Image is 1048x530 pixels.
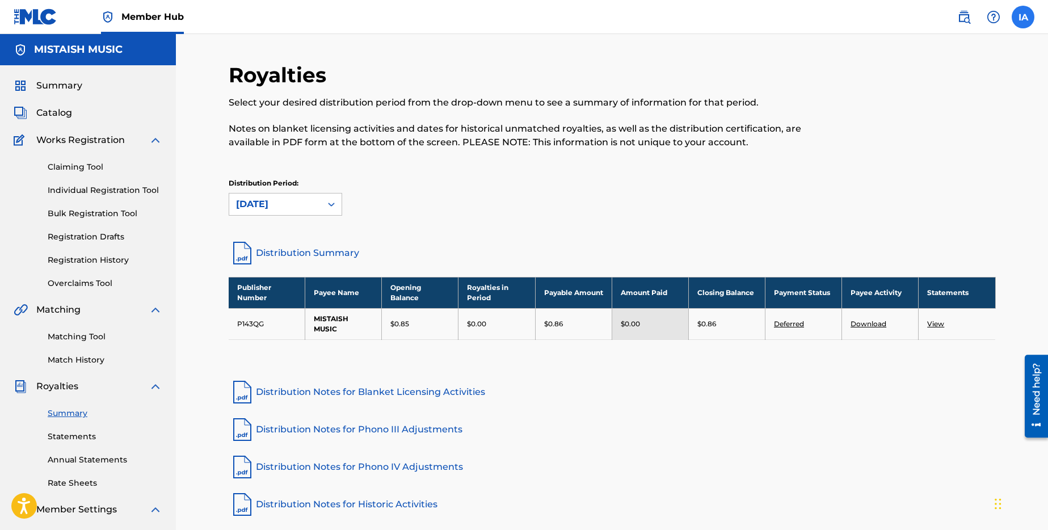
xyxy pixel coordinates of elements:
img: pdf [229,453,256,481]
a: Matching Tool [48,331,162,343]
a: Distribution Notes for Phono IV Adjustments [229,453,996,481]
p: $0.86 [544,319,563,329]
span: Summary [36,79,82,92]
img: Matching [14,303,28,317]
a: Statements [48,431,162,443]
div: Drag [995,487,1001,521]
a: Summary [48,407,162,419]
th: Payment Status [765,277,841,308]
iframe: Chat Widget [991,476,1048,530]
img: Accounts [14,43,27,57]
p: Distribution Period: [229,178,342,188]
a: Distribution Notes for Phono III Adjustments [229,416,996,443]
img: expand [149,133,162,147]
a: SummarySummary [14,79,82,92]
a: Registration History [48,254,162,266]
a: Annual Statements [48,454,162,466]
td: MISTAISH MUSIC [305,308,382,339]
a: Distribution Notes for Historic Activities [229,491,996,518]
a: Claiming Tool [48,161,162,173]
img: Royalties [14,380,27,393]
a: Deferred [774,319,804,328]
img: Works Registration [14,133,28,147]
th: Opening Balance [382,277,458,308]
span: Member Settings [36,503,117,516]
h2: Royalties [229,62,332,88]
img: expand [149,380,162,393]
th: Payee Activity [842,277,919,308]
a: Overclaims Tool [48,277,162,289]
iframe: Resource Center [1016,351,1048,442]
a: Bulk Registration Tool [48,208,162,220]
a: Public Search [953,6,975,28]
div: [DATE] [236,197,314,211]
img: pdf [229,416,256,443]
span: Catalog [36,106,72,120]
p: $0.85 [390,319,409,329]
img: pdf [229,378,256,406]
span: Member Hub [121,10,184,23]
img: expand [149,303,162,317]
th: Payable Amount [535,277,612,308]
span: Works Registration [36,133,125,147]
p: $0.86 [697,319,716,329]
a: Distribution Summary [229,239,996,267]
span: Matching [36,303,81,317]
div: User Menu [1012,6,1034,28]
img: distribution-summary-pdf [229,239,256,267]
img: pdf [229,491,256,518]
img: Summary [14,79,27,92]
p: $0.00 [467,319,486,329]
img: Catalog [14,106,27,120]
th: Amount Paid [612,277,688,308]
th: Closing Balance [688,277,765,308]
a: CatalogCatalog [14,106,72,120]
div: Help [982,6,1005,28]
p: Notes on blanket licensing activities and dates for historical unmatched royalties, as well as th... [229,122,819,149]
a: View [927,319,944,328]
td: P143QG [229,308,305,339]
th: Publisher Number [229,277,305,308]
img: MLC Logo [14,9,57,25]
th: Payee Name [305,277,382,308]
a: Distribution Notes for Blanket Licensing Activities [229,378,996,406]
span: Royalties [36,380,78,393]
p: Select your desired distribution period from the drop-down menu to see a summary of information f... [229,96,819,110]
a: Registration Drafts [48,231,162,243]
p: $0.00 [621,319,640,329]
img: help [987,10,1000,24]
a: Match History [48,354,162,366]
img: Top Rightsholder [101,10,115,24]
a: Download [851,319,886,328]
img: search [957,10,971,24]
a: Rate Sheets [48,477,162,489]
h5: MISTAISH MUSIC [34,43,123,56]
th: Statements [919,277,995,308]
th: Royalties in Period [458,277,535,308]
a: Individual Registration Tool [48,184,162,196]
img: expand [149,503,162,516]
